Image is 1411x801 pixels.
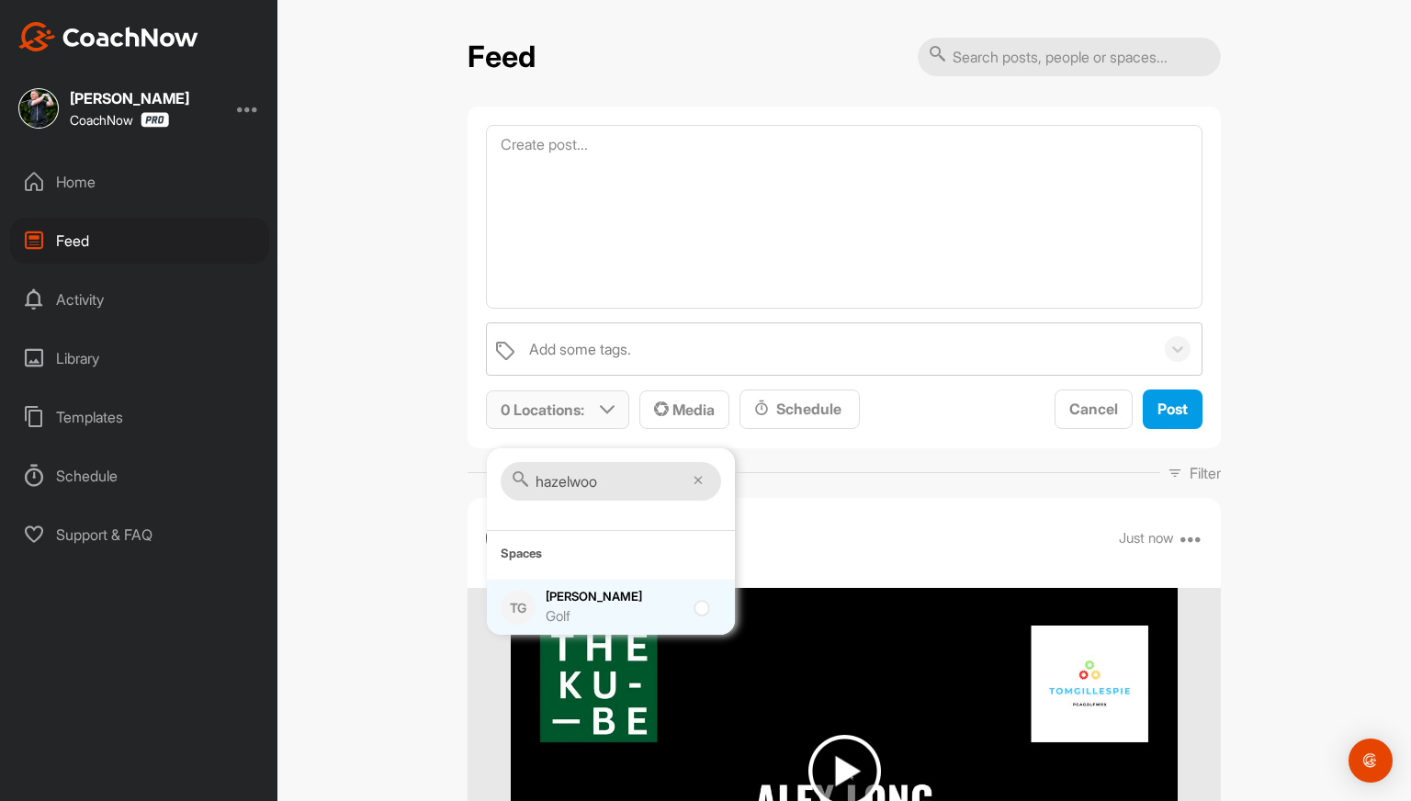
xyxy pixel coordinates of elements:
div: Library [10,335,269,381]
img: CoachNow Pro [141,112,169,128]
p: Filter [1190,462,1221,484]
input: Search Lists [501,462,721,501]
img: CoachNow [18,22,198,51]
span: Post [1157,400,1188,418]
div: CoachNow [70,112,169,128]
img: avatar [486,518,526,558]
div: Support & FAQ [10,512,269,558]
div: [PERSON_NAME] [70,91,189,106]
span: Media [654,400,715,419]
label: Spaces [487,545,735,577]
span: Cancel [1069,400,1118,418]
div: Schedule [10,453,269,499]
button: Post [1143,389,1202,429]
div: Golf [546,606,683,627]
div: Add some tags. [529,338,631,360]
button: Media [639,390,729,430]
div: Home [10,159,269,205]
p: 0 Locations : [501,399,584,421]
div: Templates [10,394,269,440]
img: square_f30353d6bfbd131f7e02b8828cb66686.jpg [18,88,59,129]
div: Feed [10,218,269,264]
div: Schedule [754,398,845,420]
div: Activity [10,276,269,322]
p: Just now [1119,529,1174,547]
input: Search posts, people or spaces... [918,38,1221,76]
button: Cancel [1055,389,1133,429]
div: Open Intercom Messenger [1349,739,1393,783]
div: TG [501,591,536,626]
h2: Feed [468,39,536,75]
div: [PERSON_NAME] [546,588,683,626]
